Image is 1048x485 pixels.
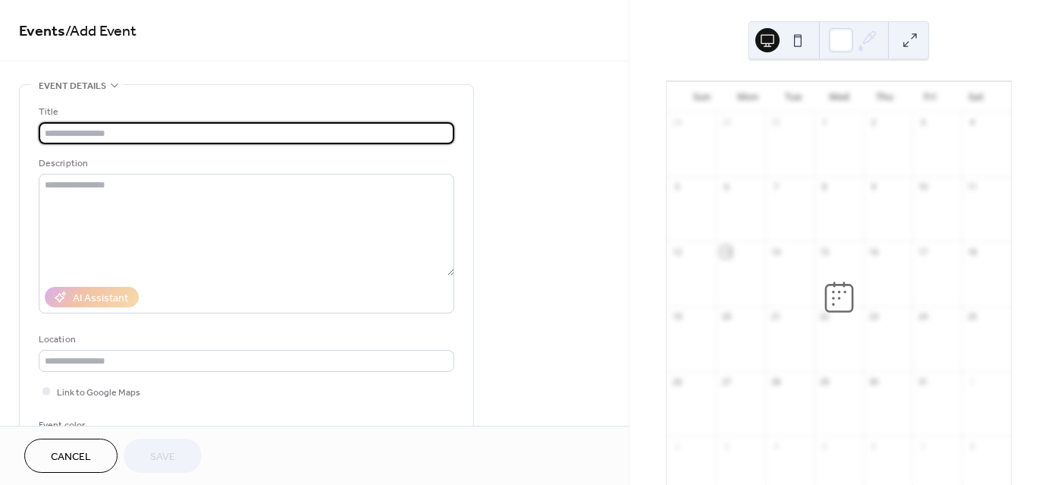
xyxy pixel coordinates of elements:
[917,117,928,128] div: 3
[868,311,880,323] div: 23
[57,385,140,401] span: Link to Google Maps
[819,440,830,452] div: 5
[671,311,682,323] div: 19
[917,246,928,257] div: 17
[917,181,928,193] div: 10
[720,246,732,257] div: 13
[917,440,928,452] div: 7
[671,440,682,452] div: 2
[720,311,732,323] div: 20
[917,376,928,387] div: 31
[720,376,732,387] div: 27
[39,156,451,172] div: Description
[671,117,682,128] div: 28
[868,246,880,257] div: 16
[770,311,781,323] div: 21
[39,417,152,433] div: Event color
[720,181,732,193] div: 6
[720,440,732,452] div: 3
[671,376,682,387] div: 26
[24,439,118,473] button: Cancel
[966,181,977,193] div: 11
[19,17,65,46] a: Events
[868,440,880,452] div: 6
[679,82,724,112] div: Sun
[819,246,830,257] div: 15
[966,117,977,128] div: 4
[819,117,830,128] div: 1
[917,311,928,323] div: 24
[770,181,781,193] div: 7
[51,449,91,465] span: Cancel
[861,82,907,112] div: Thu
[770,440,781,452] div: 4
[868,376,880,387] div: 30
[39,332,451,348] div: Location
[671,181,682,193] div: 5
[966,311,977,323] div: 25
[770,117,781,128] div: 30
[966,246,977,257] div: 18
[819,181,830,193] div: 8
[65,17,136,46] span: / Add Event
[39,78,106,94] span: Event details
[39,104,451,120] div: Title
[816,82,861,112] div: Wed
[966,376,977,387] div: 1
[724,82,770,112] div: Mon
[966,440,977,452] div: 8
[770,82,816,112] div: Tue
[907,82,952,112] div: Fri
[953,82,999,112] div: Sat
[720,117,732,128] div: 29
[868,181,880,193] div: 9
[671,246,682,257] div: 12
[770,376,781,387] div: 28
[819,376,830,387] div: 29
[868,117,880,128] div: 2
[819,311,830,323] div: 22
[770,246,781,257] div: 14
